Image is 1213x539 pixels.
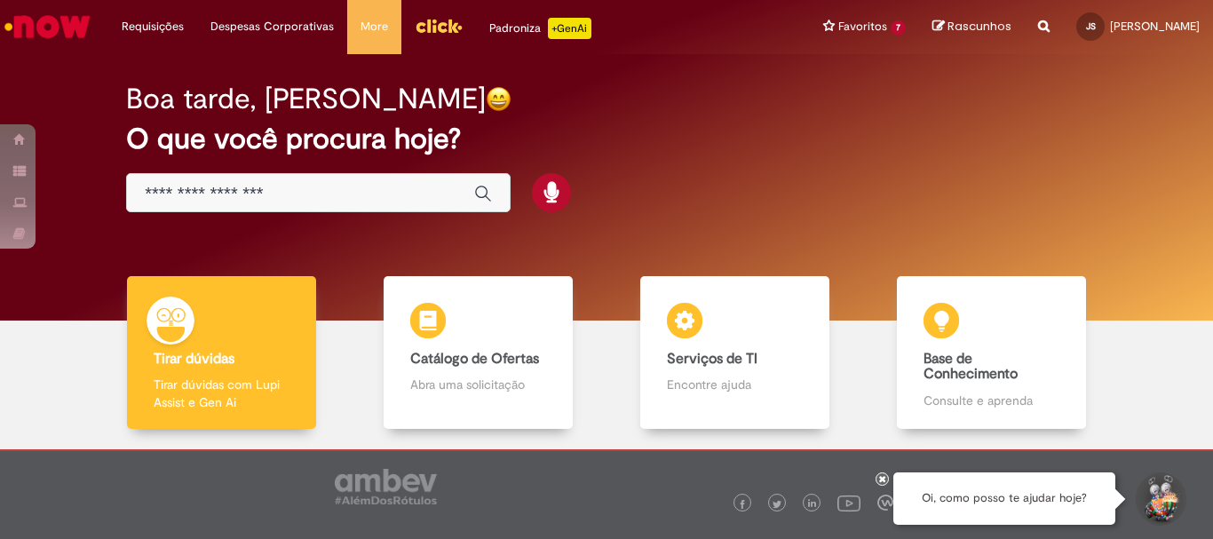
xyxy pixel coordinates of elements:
[489,18,591,39] div: Padroniza
[154,350,234,368] b: Tirar dúvidas
[838,18,887,36] span: Favoritos
[410,350,539,368] b: Catálogo de Ofertas
[93,276,350,430] a: Tirar dúvidas Tirar dúvidas com Lupi Assist e Gen Ai
[924,350,1018,384] b: Base de Conhecimento
[210,18,334,36] span: Despesas Corporativas
[891,20,906,36] span: 7
[2,9,93,44] img: ServiceNow
[154,376,289,411] p: Tirar dúvidas com Lupi Assist e Gen Ai
[1110,19,1200,34] span: [PERSON_NAME]
[350,276,606,430] a: Catálogo de Ofertas Abra uma solicitação
[415,12,463,39] img: click_logo_yellow_360x200.png
[122,18,184,36] span: Requisições
[410,376,545,393] p: Abra uma solicitação
[738,500,747,509] img: logo_footer_facebook.png
[877,495,893,511] img: logo_footer_workplace.png
[606,276,863,430] a: Serviços de TI Encontre ajuda
[837,491,860,514] img: logo_footer_youtube.png
[486,86,511,112] img: happy-face.png
[1086,20,1096,32] span: JS
[1133,472,1186,526] button: Iniciar Conversa de Suporte
[667,350,757,368] b: Serviços de TI
[863,276,1120,430] a: Base de Conhecimento Consulte e aprenda
[126,83,486,115] h2: Boa tarde, [PERSON_NAME]
[548,18,591,39] p: +GenAi
[932,19,1011,36] a: Rascunhos
[126,123,1087,155] h2: O que você procura hoje?
[667,376,802,393] p: Encontre ajuda
[335,469,437,504] img: logo_footer_ambev_rotulo_gray.png
[893,472,1115,525] div: Oi, como posso te ajudar hoje?
[361,18,388,36] span: More
[808,499,817,510] img: logo_footer_linkedin.png
[947,18,1011,35] span: Rascunhos
[773,500,781,509] img: logo_footer_twitter.png
[924,392,1058,409] p: Consulte e aprenda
